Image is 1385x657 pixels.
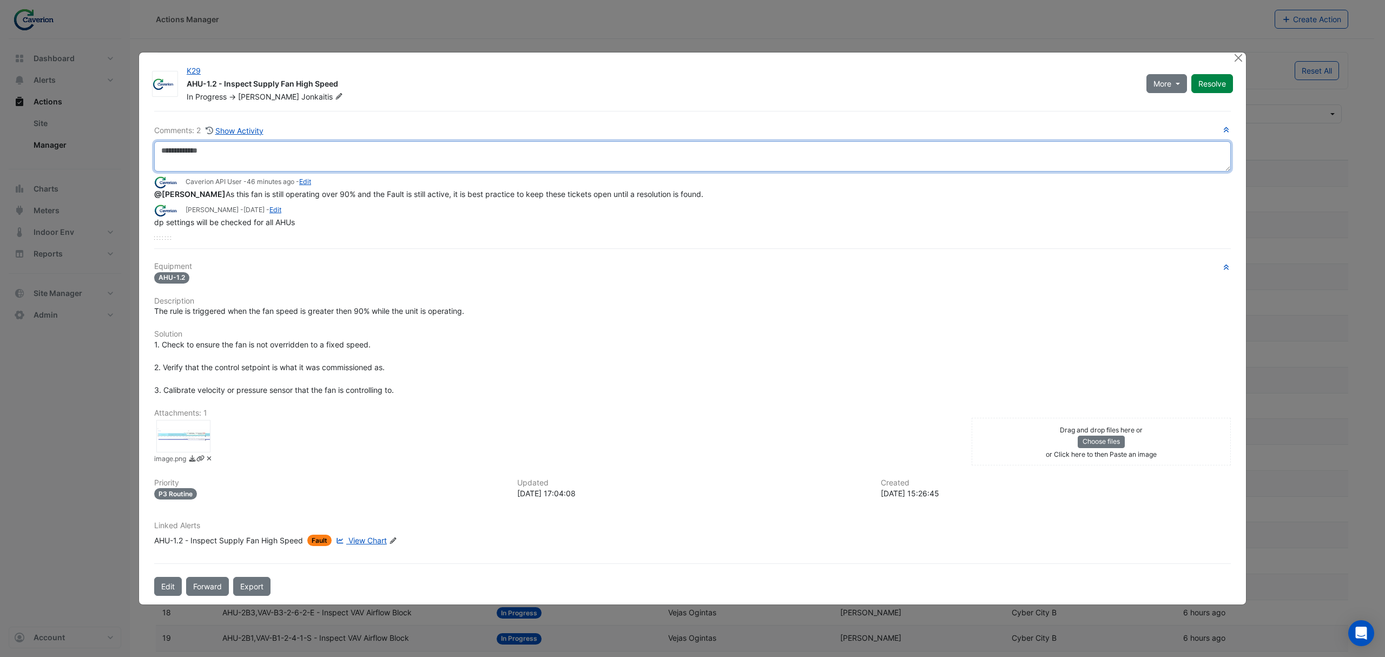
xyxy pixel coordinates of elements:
[1153,78,1171,89] span: More
[186,205,281,215] small: [PERSON_NAME] - -
[186,177,311,187] small: Caverion API User - -
[881,478,1231,488] h6: Created
[154,330,1231,339] h6: Solution
[154,306,464,316] span: The rule is triggered when the fan speed is greater then 90% while the unit is operating.
[156,420,210,452] div: image.png
[205,454,213,465] a: Delete
[187,78,1133,91] div: AHU-1.2 - Inspect Supply Fan High Speed
[334,535,387,546] a: View Chart
[154,454,186,465] small: image.png
[187,66,201,75] a: K29
[154,340,394,395] span: 1. Check to ensure the fan is not overridden to a fixed speed. 2. Verify that the control setpoin...
[348,536,387,545] span: View Chart
[301,91,345,102] span: Jonkaitis
[1060,426,1143,434] small: Drag and drop files here or
[1232,52,1244,64] button: Close
[1078,436,1125,448] button: Choose files
[229,92,236,101] span: ->
[154,478,504,488] h6: Priority
[247,178,294,186] span: 2025-08-11 17:02:57
[154,577,182,596] button: Edit
[233,577,271,596] a: Export
[154,124,264,137] div: Comments: 2
[389,537,397,545] fa-icon: Edit Linked Alerts
[154,409,1231,418] h6: Attachments: 1
[1146,74,1187,93] button: More
[154,488,197,500] div: P3 Routine
[238,92,299,101] span: [PERSON_NAME]
[269,206,281,214] a: Edit
[154,262,1231,271] h6: Equipment
[154,535,303,546] div: AHU-1.2 - Inspect Supply Fan High Speed
[187,92,227,101] span: In Progress
[186,577,229,596] button: Forward
[299,178,311,186] a: Edit
[154,189,226,199] span: tomas.jonkaitis@caverion.com [Caverion]
[196,454,205,465] a: Copy link to clipboard
[307,535,332,546] span: Fault
[243,206,265,214] span: 2025-08-08 15:26:46
[154,189,703,199] span: As this fan is still operating over 90% and the Fault is still active, it is best practice to kee...
[154,297,1231,306] h6: Description
[1046,450,1157,458] small: or Click here to then Paste an image
[1191,74,1233,93] button: Resolve
[154,521,1231,530] h6: Linked Alerts
[153,78,177,89] img: Caverion
[881,488,1231,499] div: [DATE] 15:26:45
[188,454,196,465] a: Download
[517,488,867,499] div: [DATE] 17:04:08
[517,478,867,488] h6: Updated
[205,124,264,137] button: Show Activity
[1348,620,1374,646] div: Open Intercom Messenger
[154,205,181,216] img: Caverion
[154,176,181,188] img: Caverion
[154,272,189,284] span: AHU-1.2
[154,218,295,227] span: dp settings will be checked for all AHUs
